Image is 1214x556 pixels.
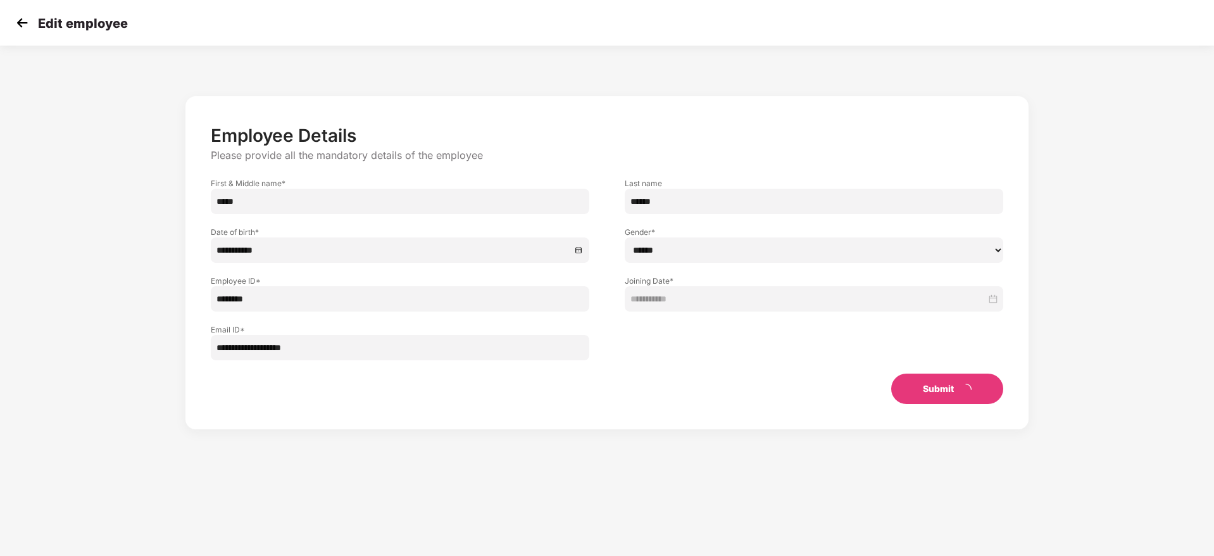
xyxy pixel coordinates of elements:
label: Last name [625,178,1003,189]
p: Employee Details [211,125,1003,146]
label: Date of birth [211,227,589,237]
p: Please provide all the mandatory details of the employee [211,149,1003,162]
label: Employee ID [211,275,589,286]
label: Gender [625,227,1003,237]
span: loading [958,382,973,398]
label: First & Middle name [211,178,589,189]
img: svg+xml;base64,PHN2ZyB4bWxucz0iaHR0cDovL3d3dy53My5vcmcvMjAwMC9zdmciIHdpZHRoPSIzMCIgaGVpZ2h0PSIzMC... [13,13,32,32]
label: Joining Date [625,275,1003,286]
p: Edit employee [38,16,128,31]
button: Submitloading [891,374,1003,404]
label: Email ID [211,324,589,335]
